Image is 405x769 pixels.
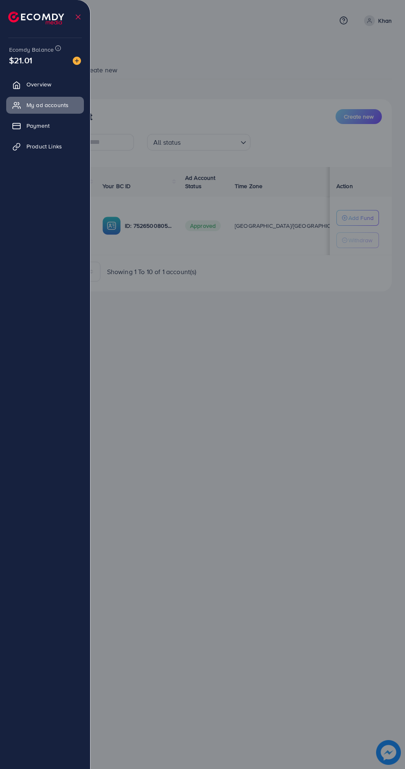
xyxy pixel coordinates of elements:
[6,76,84,93] a: Overview
[26,122,50,130] span: Payment
[26,142,62,150] span: Product Links
[9,54,32,66] span: $21.01
[8,12,64,24] img: logo
[6,138,84,155] a: Product Links
[9,45,54,54] span: Ecomdy Balance
[6,97,84,113] a: My ad accounts
[26,80,51,88] span: Overview
[73,57,81,65] img: image
[26,101,69,109] span: My ad accounts
[6,117,84,134] a: Payment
